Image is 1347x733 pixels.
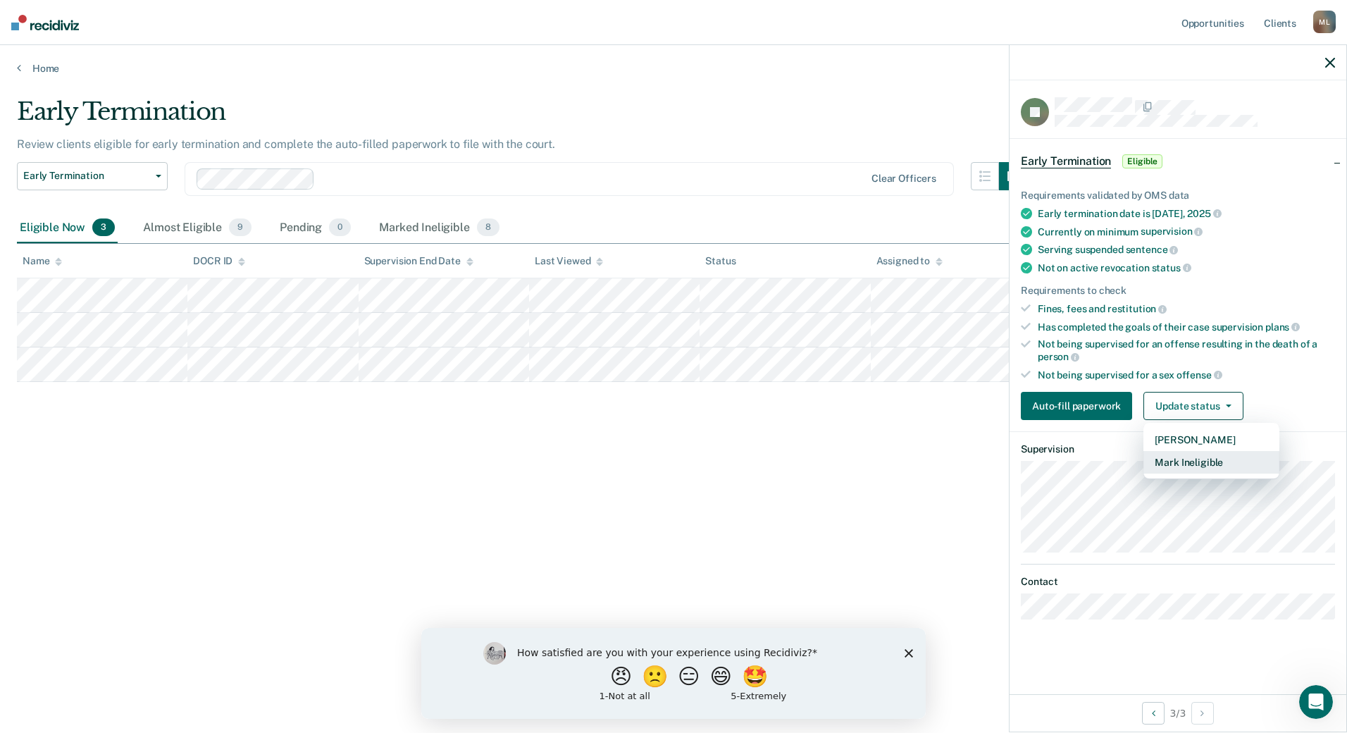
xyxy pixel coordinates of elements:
div: Not on active revocation [1038,261,1335,274]
a: Home [17,62,1330,75]
div: Requirements validated by OMS data [1021,190,1335,202]
span: 3 [92,218,115,237]
dt: Contact [1021,576,1335,588]
div: Last Viewed [535,255,603,267]
a: Auto-fill paperwork [1021,392,1138,420]
span: status [1152,262,1191,273]
div: Eligible Now [17,213,118,244]
span: Eligible [1122,154,1162,168]
div: Fines, fees and [1038,302,1335,315]
div: Clear officers [871,173,936,185]
span: 9 [229,218,252,237]
dt: Supervision [1021,443,1335,455]
div: Assigned to [876,255,943,267]
p: Review clients eligible for early termination and complete the auto-filled paperwork to file with... [17,137,555,151]
button: Mark Ineligible [1143,451,1279,474]
div: M L [1313,11,1336,33]
span: person [1038,351,1079,362]
div: Currently on minimum [1038,226,1335,238]
span: Early Termination [23,170,150,182]
div: Early termination date is [DATE], [1038,207,1335,220]
div: DOCR ID [193,255,245,267]
button: Auto-fill paperwork [1021,392,1132,420]
div: Almost Eligible [140,213,254,244]
div: Has completed the goals of their case supervision [1038,321,1335,333]
img: Recidiviz [11,15,79,30]
div: Pending [277,213,354,244]
div: Supervision End Date [364,255,473,267]
button: Next Opportunity [1191,702,1214,725]
div: Not being supervised for an offense resulting in the death of a [1038,338,1335,362]
button: Previous Opportunity [1142,702,1165,725]
span: 8 [477,218,499,237]
button: Update status [1143,392,1243,420]
span: offense [1177,369,1222,381]
iframe: Intercom live chat [1299,685,1333,719]
div: Name [23,255,62,267]
div: Serving suspended [1038,243,1335,256]
div: Marked Ineligible [376,213,502,244]
span: restitution [1107,303,1167,314]
iframe: Survey by Kim from Recidiviz [421,628,926,719]
span: 2025 [1187,208,1221,219]
div: Early TerminationEligible [1010,139,1346,184]
div: 3 / 3 [1010,694,1346,732]
div: Early Termination [17,97,1027,137]
button: [PERSON_NAME] [1143,429,1279,451]
span: Early Termination [1021,154,1111,168]
div: Requirements to check [1021,285,1335,297]
span: plans [1265,321,1300,333]
span: sentence [1126,244,1179,255]
div: Status [705,255,735,267]
span: supervision [1141,226,1203,237]
span: 0 [329,218,351,237]
div: Not being supervised for a sex [1038,369,1335,381]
